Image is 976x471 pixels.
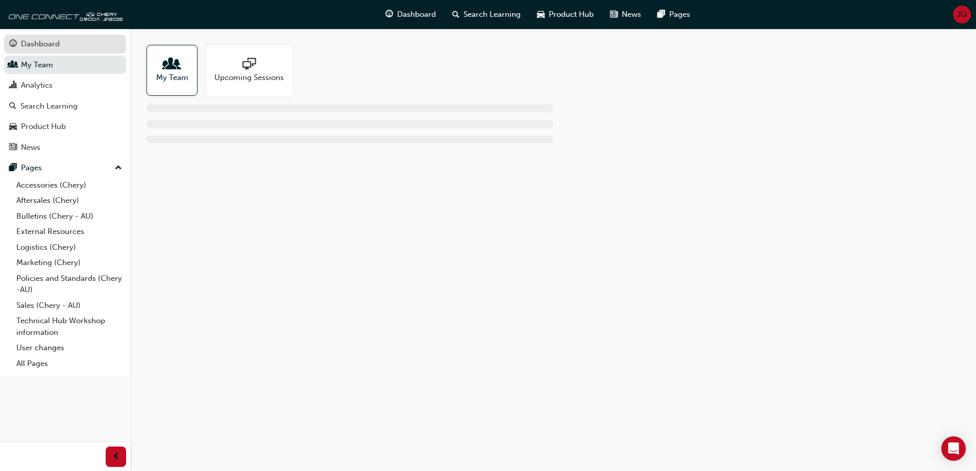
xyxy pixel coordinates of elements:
[147,45,206,96] a: My Team
[12,208,126,224] a: Bulletins (Chery - AU)
[12,177,126,193] a: Accessories (Chery)
[12,193,126,208] a: Aftersales (Chery)
[21,121,66,133] div: Product Hub
[9,102,16,111] span: search-icon
[452,8,459,21] span: search-icon
[12,340,126,356] a: User changes
[602,4,649,25] a: news-iconNews
[529,4,602,25] a: car-iconProduct Hub
[12,271,126,298] a: Policies and Standards (Chery -AU)
[4,76,126,95] a: Analytics
[115,162,122,175] span: up-icon
[165,58,179,72] span: people-icon
[20,100,78,112] div: Search Learning
[9,122,17,132] span: car-icon
[21,142,40,153] div: News
[9,81,17,90] span: chart-icon
[112,451,120,463] span: prev-icon
[397,9,436,20] span: Dashboard
[214,72,284,84] span: Upcoming Sessions
[12,313,126,340] a: Technical Hub Workshop information
[4,159,126,177] button: Pages
[4,117,126,136] a: Product Hub
[12,224,126,240] a: External Resources
[21,162,42,174] div: Pages
[4,35,126,54] a: Dashboard
[9,143,17,152] span: news-icon
[537,8,545,21] span: car-icon
[649,4,698,25] a: pages-iconPages
[953,6,971,23] button: JQ
[21,38,60,50] div: Dashboard
[444,4,529,25] a: search-iconSearch Learning
[941,436,966,461] div: Open Intercom Messenger
[463,9,521,20] span: Search Learning
[21,80,53,91] div: Analytics
[12,255,126,271] a: Marketing (Chery)
[4,138,126,157] a: News
[4,97,126,116] a: Search Learning
[12,298,126,313] a: Sales (Chery - AU)
[549,9,594,20] span: Product Hub
[657,8,665,21] span: pages-icon
[242,58,256,72] span: sessionType_ONLINE_URL-icon
[622,9,641,20] span: News
[9,40,17,49] span: guage-icon
[12,240,126,255] a: Logistics (Chery)
[206,45,301,96] a: Upcoming Sessions
[4,56,126,74] a: My Team
[957,9,967,20] span: JQ
[9,164,17,173] span: pages-icon
[12,356,126,372] a: All Pages
[385,8,393,21] span: guage-icon
[377,4,444,25] a: guage-iconDashboard
[156,72,188,84] span: My Team
[5,4,123,24] img: oneconnect
[610,8,618,21] span: news-icon
[4,33,126,159] button: DashboardMy TeamAnalyticsSearch LearningProduct HubNews
[669,9,690,20] span: Pages
[9,61,17,70] span: people-icon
